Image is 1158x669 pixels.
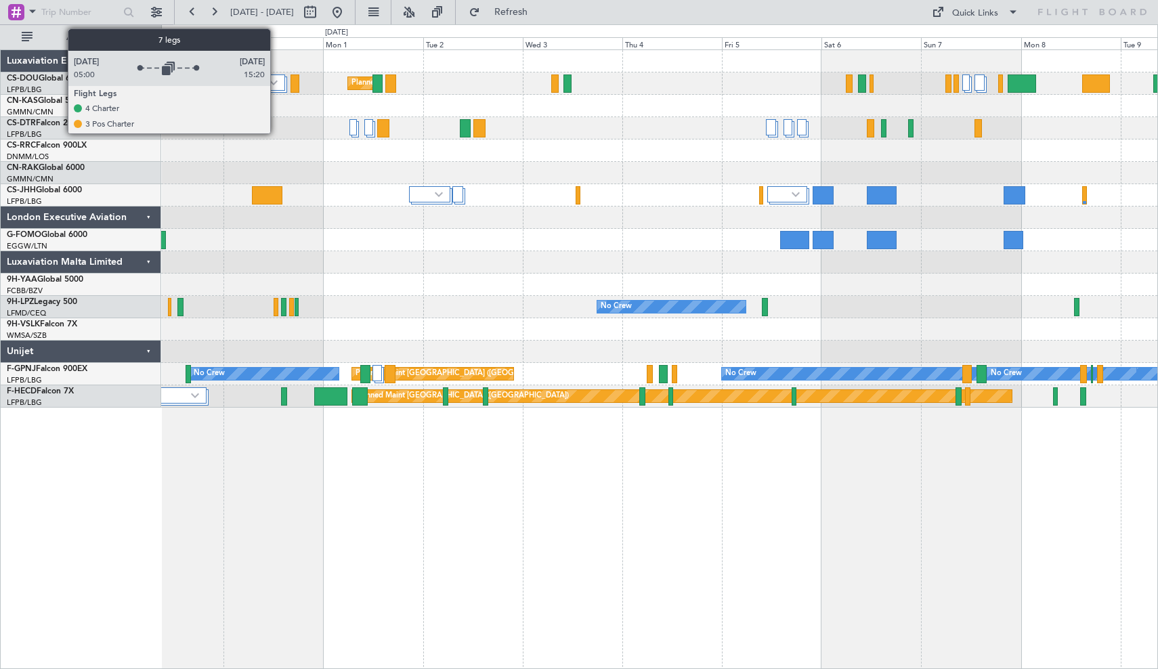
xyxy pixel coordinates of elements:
[523,37,622,49] div: Wed 3
[7,298,77,306] a: 9H-LPZLegacy 500
[323,37,423,49] div: Mon 1
[194,364,225,384] div: No Crew
[7,308,46,318] a: LFMD/CEQ
[725,364,756,384] div: No Crew
[7,174,53,184] a: GMMN/CMN
[7,320,40,328] span: 9H-VSLK
[15,26,147,48] button: All Aircraft
[7,142,36,150] span: CS-RRC
[7,196,42,207] a: LFPB/LBG
[35,33,143,42] span: All Aircraft
[7,107,53,117] a: GMMN/CMN
[463,1,544,23] button: Refresh
[722,37,821,49] div: Fri 5
[7,186,82,194] a: CS-JHHGlobal 6000
[325,27,348,39] div: [DATE]
[7,365,87,373] a: F-GPNJFalcon 900EX
[7,186,36,194] span: CS-JHH
[7,298,34,306] span: 9H-LPZ
[7,387,37,395] span: F-HECD
[1021,37,1121,49] div: Mon 8
[7,397,42,408] a: LFPB/LBG
[183,80,191,85] img: arrow-gray.svg
[622,37,722,49] div: Thu 4
[423,37,523,49] div: Tue 2
[7,129,42,139] a: LFPB/LBG
[435,192,443,197] img: arrow-gray.svg
[7,152,49,162] a: DNMM/LOS
[164,27,187,39] div: [DATE]
[7,320,77,328] a: 9H-VSLKFalcon 7X
[952,7,998,20] div: Quick Links
[921,37,1021,49] div: Sun 7
[7,85,42,95] a: LFPB/LBG
[7,74,85,83] a: CS-DOUGlobal 6500
[7,286,43,296] a: FCBB/BZV
[7,97,38,105] span: CN-KAS
[7,241,47,251] a: EGGW/LTN
[7,231,41,239] span: G-FOMO
[483,7,540,17] span: Refresh
[925,1,1025,23] button: Quick Links
[792,192,800,197] img: arrow-gray.svg
[7,74,39,83] span: CS-DOU
[230,6,294,18] span: [DATE] - [DATE]
[7,330,47,341] a: WMSA/SZB
[7,387,74,395] a: F-HECDFalcon 7X
[991,364,1022,384] div: No Crew
[601,297,632,317] div: No Crew
[7,276,83,284] a: 9H-YAAGlobal 5000
[356,364,569,384] div: Planned Maint [GEOGRAPHIC_DATA] ([GEOGRAPHIC_DATA])
[821,37,921,49] div: Sat 6
[7,97,84,105] a: CN-KASGlobal 5000
[223,37,323,49] div: Sun 31
[7,142,87,150] a: CS-RRCFalcon 900LX
[7,119,82,127] a: CS-DTRFalcon 2000
[7,365,36,373] span: F-GPNJ
[7,276,37,284] span: 9H-YAA
[351,73,565,93] div: Planned Maint [GEOGRAPHIC_DATA] ([GEOGRAPHIC_DATA])
[270,80,278,85] img: arrow-gray.svg
[356,386,569,406] div: Planned Maint [GEOGRAPHIC_DATA] ([GEOGRAPHIC_DATA])
[7,231,87,239] a: G-FOMOGlobal 6000
[191,393,199,398] img: arrow-gray.svg
[124,37,223,49] div: Sat 30
[41,2,119,22] input: Trip Number
[7,375,42,385] a: LFPB/LBG
[7,164,85,172] a: CN-RAKGlobal 6000
[7,164,39,172] span: CN-RAK
[7,119,36,127] span: CS-DTR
